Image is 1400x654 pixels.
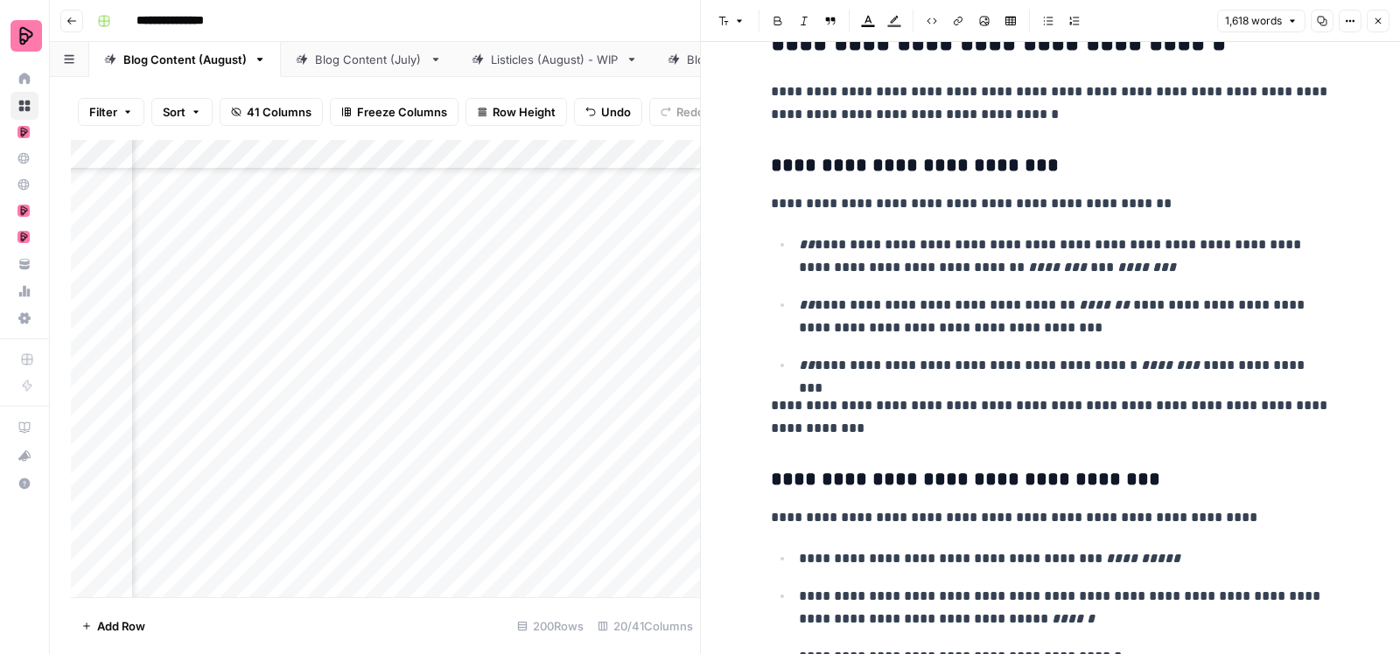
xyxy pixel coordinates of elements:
button: Add Row [71,612,156,640]
a: Blog Content (July) [281,42,457,77]
a: AirOps Academy [10,414,38,442]
span: 1,618 words [1225,13,1282,29]
button: Sort [151,98,213,126]
button: Undo [574,98,642,126]
a: Blog Content (May) [653,42,829,77]
img: mhz6d65ffplwgtj76gcfkrq5icux [17,126,30,138]
button: What's new? [10,442,38,470]
a: Home [10,65,38,93]
span: 41 Columns [247,103,311,121]
button: Workspace: Preply [10,14,38,58]
div: 200 Rows [510,612,591,640]
div: Blog Content (July) [315,51,423,68]
img: Preply Logo [10,20,42,52]
button: Filter [78,98,144,126]
span: Sort [163,103,185,121]
a: Your Data [10,250,38,278]
div: 20/41 Columns [591,612,700,640]
span: Undo [601,103,631,121]
div: Blog Content (May) [687,51,794,68]
a: Blog Content (August) [89,42,281,77]
a: Settings [10,304,38,332]
span: Filter [89,103,117,121]
a: Usage [10,277,38,305]
span: Row Height [493,103,556,121]
button: Row Height [465,98,567,126]
div: Listicles (August) - WIP [491,51,619,68]
span: Redo [676,103,704,121]
span: Freeze Columns [357,103,447,121]
button: Redo [649,98,716,126]
img: mhz6d65ffplwgtj76gcfkrq5icux [17,231,30,243]
a: Listicles (August) - WIP [457,42,653,77]
div: Blog Content (August) [123,51,247,68]
button: Freeze Columns [330,98,458,126]
a: Browse [10,92,38,120]
button: 1,618 words [1217,10,1305,32]
div: What's new? [11,442,38,469]
button: 41 Columns [220,98,323,126]
img: mhz6d65ffplwgtj76gcfkrq5icux [17,205,30,217]
span: Add Row [97,617,145,635]
button: Help + Support [10,470,38,497]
